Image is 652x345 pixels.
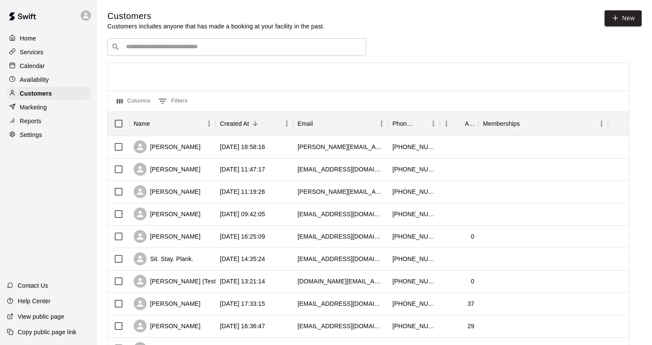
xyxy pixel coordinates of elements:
[18,328,76,336] p: Copy public page link
[7,32,90,45] a: Home
[520,118,532,130] button: Sort
[298,255,384,263] div: sitstayplankto@gmail.com
[107,22,325,31] p: Customers includes anyone that has made a booking at your facility in the past.
[392,112,415,136] div: Phone Number
[134,320,201,333] div: [PERSON_NAME]
[18,312,64,321] p: View public page
[467,299,474,308] div: 37
[220,143,265,151] div: 2025-08-18 18:58:16
[298,187,384,196] div: jamie.bruno@futuremvpbaseball.com
[7,73,90,86] a: Availability
[392,299,436,308] div: +16476713976
[216,112,293,136] div: Created At
[20,89,52,98] p: Customers
[465,112,474,136] div: Age
[605,10,642,26] a: New
[298,299,384,308] div: nathanbaseballcoach@gmail.com
[471,277,474,286] div: 0
[7,59,90,72] a: Calendar
[220,210,265,218] div: 2025-08-18 09:42:05
[392,277,436,286] div: +14163038843
[150,118,162,130] button: Sort
[134,297,201,310] div: [PERSON_NAME]
[249,118,261,130] button: Sort
[471,232,474,241] div: 0
[107,38,366,56] div: Search customers by name or email
[20,62,45,70] p: Calendar
[467,322,474,330] div: 29
[7,46,90,59] a: Services
[298,143,384,151] div: lydia+test+fmvp@runswiftapp.com
[20,48,44,56] p: Services
[440,112,479,136] div: Age
[298,232,384,241] div: kennethlu941216@gmail.com
[220,255,265,263] div: 2025-08-17 14:35:24
[392,187,436,196] div: +16474671599
[392,165,436,174] div: +14163038843
[220,299,265,308] div: 2025-08-05 17:33:15
[7,115,90,127] a: Reports
[392,255,436,263] div: +16476139012
[20,117,41,125] p: Reports
[18,297,50,305] p: Help Center
[392,322,436,330] div: +16473887288
[156,94,190,108] button: Show filters
[479,112,608,136] div: Memberships
[440,117,453,130] button: Menu
[298,210,384,218] div: jack.mei@futuremvpbaseball.com
[313,118,325,130] button: Sort
[220,187,265,196] div: 2025-08-18 11:19:26
[134,252,193,265] div: Sit. Stay. Plank.
[298,112,313,136] div: Email
[415,118,427,130] button: Sort
[220,322,265,330] div: 2025-07-30 16:36:47
[129,112,216,136] div: Name
[298,165,384,174] div: klu941216@gmail.com
[134,140,201,153] div: [PERSON_NAME]
[18,281,48,290] p: Contact Us
[220,277,265,286] div: 2025-08-17 13:21:14
[220,232,265,241] div: 2025-08-17 16:25:09
[595,117,608,130] button: Menu
[483,112,520,136] div: Memberships
[293,112,388,136] div: Email
[134,208,201,221] div: [PERSON_NAME]
[298,322,384,330] div: henry11122@hotmail.com
[280,117,293,130] button: Menu
[7,101,90,114] a: Marketing
[388,112,440,136] div: Phone Number
[134,230,201,243] div: [PERSON_NAME]
[20,131,42,139] p: Settings
[107,10,325,22] h5: Customers
[427,117,440,130] button: Menu
[134,112,150,136] div: Name
[20,103,47,112] p: Marketing
[20,34,36,43] p: Home
[392,232,436,241] div: +14163038843
[134,275,270,288] div: [PERSON_NAME] (Test) [PERSON_NAME]
[203,117,216,130] button: Menu
[220,112,249,136] div: Created At
[453,118,465,130] button: Sort
[220,165,265,174] div: 2025-08-18 11:47:17
[298,277,384,286] div: kenneth1.lu@scotiabank.com
[7,87,90,100] a: Customers
[134,163,201,176] div: [PERSON_NAME]
[20,75,49,84] p: Availability
[7,128,90,141] a: Settings
[375,117,388,130] button: Menu
[392,210,436,218] div: +14166188871
[392,143,436,151] div: +12365916171
[134,185,201,198] div: [PERSON_NAME]
[115,94,153,108] button: Select columns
